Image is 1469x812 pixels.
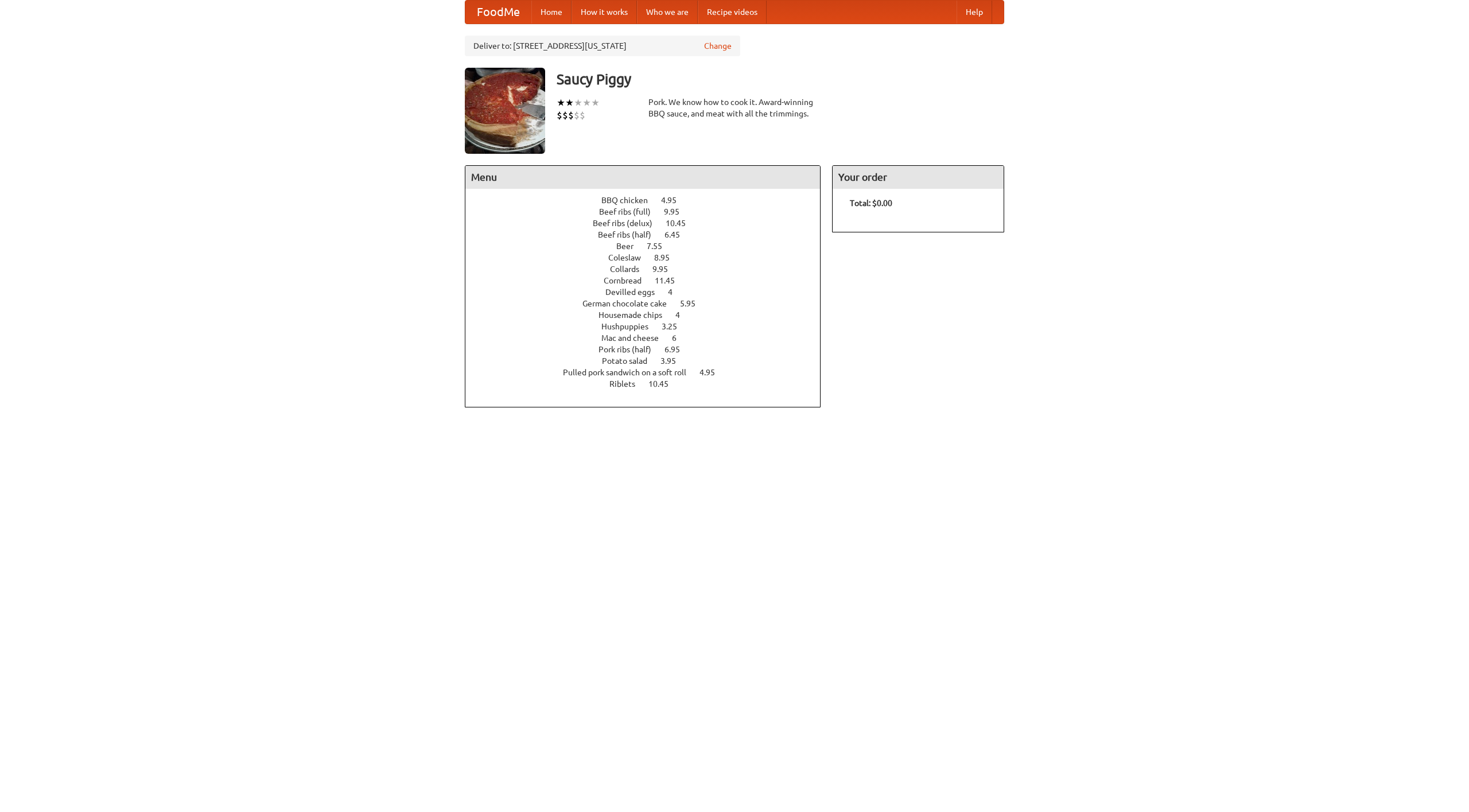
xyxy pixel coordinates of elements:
span: 6 [672,333,688,343]
a: Housemade chips 4 [599,310,701,320]
span: Potato salad [602,356,659,366]
span: 10.45 [648,379,680,388]
div: Deliver to: [STREET_ADDRESS][US_STATE] [465,36,740,56]
span: Housemade chips [599,310,674,320]
a: German chocolate cake 5.95 [582,299,717,308]
h4: Menu [465,166,820,189]
span: 11.45 [655,276,686,285]
a: Hushpuppies 3.25 [601,322,698,331]
a: Help [957,1,992,24]
a: FoodMe [465,1,531,24]
span: 4 [675,310,691,320]
span: BBQ chicken [601,196,659,205]
a: BBQ chicken 4.95 [601,196,698,205]
li: $ [568,109,574,122]
span: 3.95 [660,356,687,366]
a: Mac and cheese 6 [601,333,698,343]
a: Change [704,40,732,52]
a: Beef ribs (full) 9.95 [599,207,701,216]
span: 7.55 [647,242,674,251]
span: 9.95 [652,265,679,274]
div: Pork. We know how to cook it. Award-winning BBQ sauce, and meat with all the trimmings. [648,96,821,119]
span: Pork ribs (half) [599,345,663,354]
a: Beef ribs (delux) 10.45 [593,219,707,228]
a: Cornbread 11.45 [604,276,696,285]
a: How it works [572,1,637,24]
a: Beef ribs (half) 6.45 [598,230,701,239]
span: 9.95 [664,207,691,216]
span: Devilled eggs [605,287,666,297]
a: Coleslaw 8.95 [608,253,691,262]
h3: Saucy Piggy [557,68,1004,91]
span: German chocolate cake [582,299,678,308]
span: 3.25 [662,322,689,331]
img: angular.jpg [465,68,545,154]
span: 6.95 [664,345,691,354]
li: ★ [557,96,565,109]
span: Beer [616,242,645,251]
span: Cornbread [604,276,653,285]
span: Collards [610,265,651,274]
li: $ [580,109,585,122]
li: $ [574,109,580,122]
span: 6.45 [664,230,691,239]
a: Recipe videos [698,1,767,24]
a: Collards 9.95 [610,265,689,274]
li: $ [562,109,568,122]
span: 4 [668,287,684,297]
li: $ [557,109,562,122]
span: Mac and cheese [601,333,670,343]
li: ★ [565,96,574,109]
h4: Your order [833,166,1004,189]
span: Pulled pork sandwich on a soft roll [563,368,698,377]
li: ★ [574,96,582,109]
b: Total: $0.00 [850,199,892,208]
span: Hushpuppies [601,322,660,331]
span: Riblets [609,379,647,388]
span: 5.95 [680,299,707,308]
a: Potato salad 3.95 [602,356,697,366]
li: ★ [591,96,600,109]
span: Coleslaw [608,253,652,262]
span: Beef ribs (delux) [593,219,664,228]
span: 4.95 [661,196,688,205]
span: Beef ribs (half) [598,230,663,239]
span: 4.95 [699,368,726,377]
span: Beef ribs (full) [599,207,662,216]
a: Riblets 10.45 [609,379,690,388]
a: Beer 7.55 [616,242,683,251]
a: Home [531,1,572,24]
a: Pulled pork sandwich on a soft roll 4.95 [563,368,736,377]
li: ★ [582,96,591,109]
a: Devilled eggs 4 [605,287,694,297]
a: Pork ribs (half) 6.95 [599,345,701,354]
a: Who we are [637,1,698,24]
span: 8.95 [654,253,681,262]
span: 10.45 [666,219,697,228]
